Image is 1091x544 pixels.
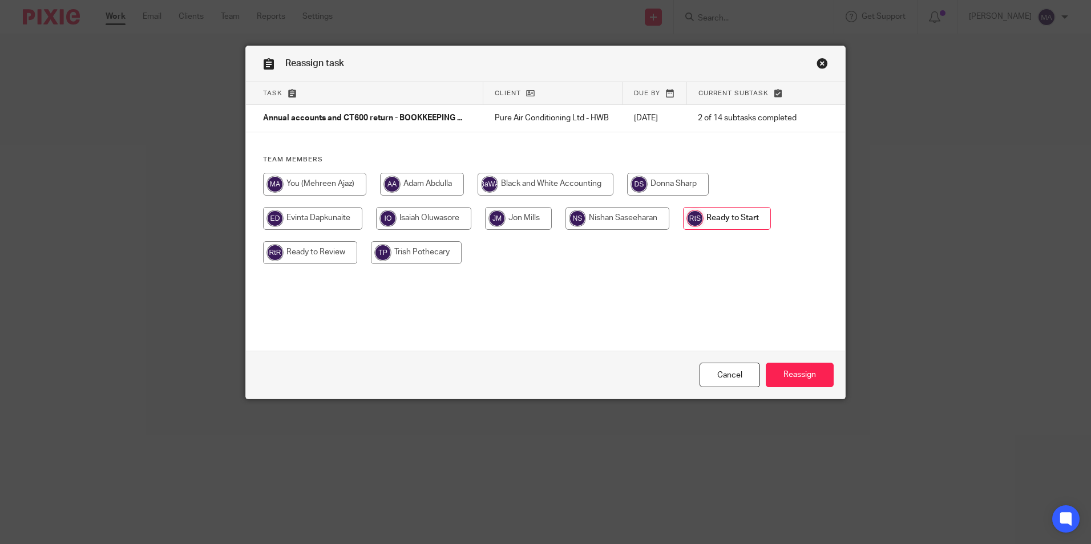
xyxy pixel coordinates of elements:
p: Pure Air Conditioning Ltd - HWB [495,112,611,124]
span: Task [263,90,282,96]
span: Reassign task [285,59,344,68]
span: Current subtask [698,90,769,96]
span: Client [495,90,521,96]
span: Annual accounts and CT600 return - BOOKKEEPING ... [263,115,462,123]
span: Due by [634,90,660,96]
a: Close this dialog window [700,363,760,387]
td: 2 of 14 subtasks completed [686,105,810,132]
a: Close this dialog window [817,58,828,73]
h4: Team members [263,155,828,164]
p: [DATE] [634,112,676,124]
input: Reassign [766,363,834,387]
